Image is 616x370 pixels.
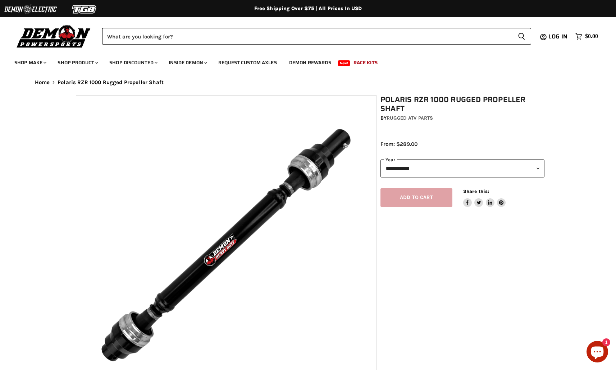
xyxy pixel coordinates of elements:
[20,5,596,12] div: Free Shipping Over $75 | All Prices In USD
[584,341,610,364] inbox-online-store-chat: Shopify online store chat
[380,95,544,113] h1: Polaris RZR 1000 Rugged Propeller Shaft
[102,28,512,45] input: Search
[14,23,93,49] img: Demon Powersports
[387,115,433,121] a: Rugged ATV Parts
[9,55,51,70] a: Shop Make
[58,3,111,16] img: TGB Logo 2
[545,33,572,40] a: Log in
[380,159,544,177] select: year
[104,55,162,70] a: Shop Discounted
[35,79,50,85] a: Home
[163,55,211,70] a: Inside Demon
[284,55,337,70] a: Demon Rewards
[58,79,164,85] span: Polaris RZR 1000 Rugged Propeller Shaft
[102,28,531,45] form: Product
[512,28,531,45] button: Search
[463,189,489,194] span: Share this:
[52,55,102,70] a: Shop Product
[572,31,602,42] a: $0.00
[463,188,506,207] aside: Share this:
[20,79,596,85] nav: Breadcrumbs
[548,32,567,41] span: Log in
[338,60,350,66] span: New!
[380,114,544,122] div: by
[348,55,383,70] a: Race Kits
[9,52,596,70] ul: Main menu
[380,141,417,147] span: From: $289.00
[4,3,58,16] img: Demon Electric Logo 2
[213,55,282,70] a: Request Custom Axles
[585,33,598,40] span: $0.00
